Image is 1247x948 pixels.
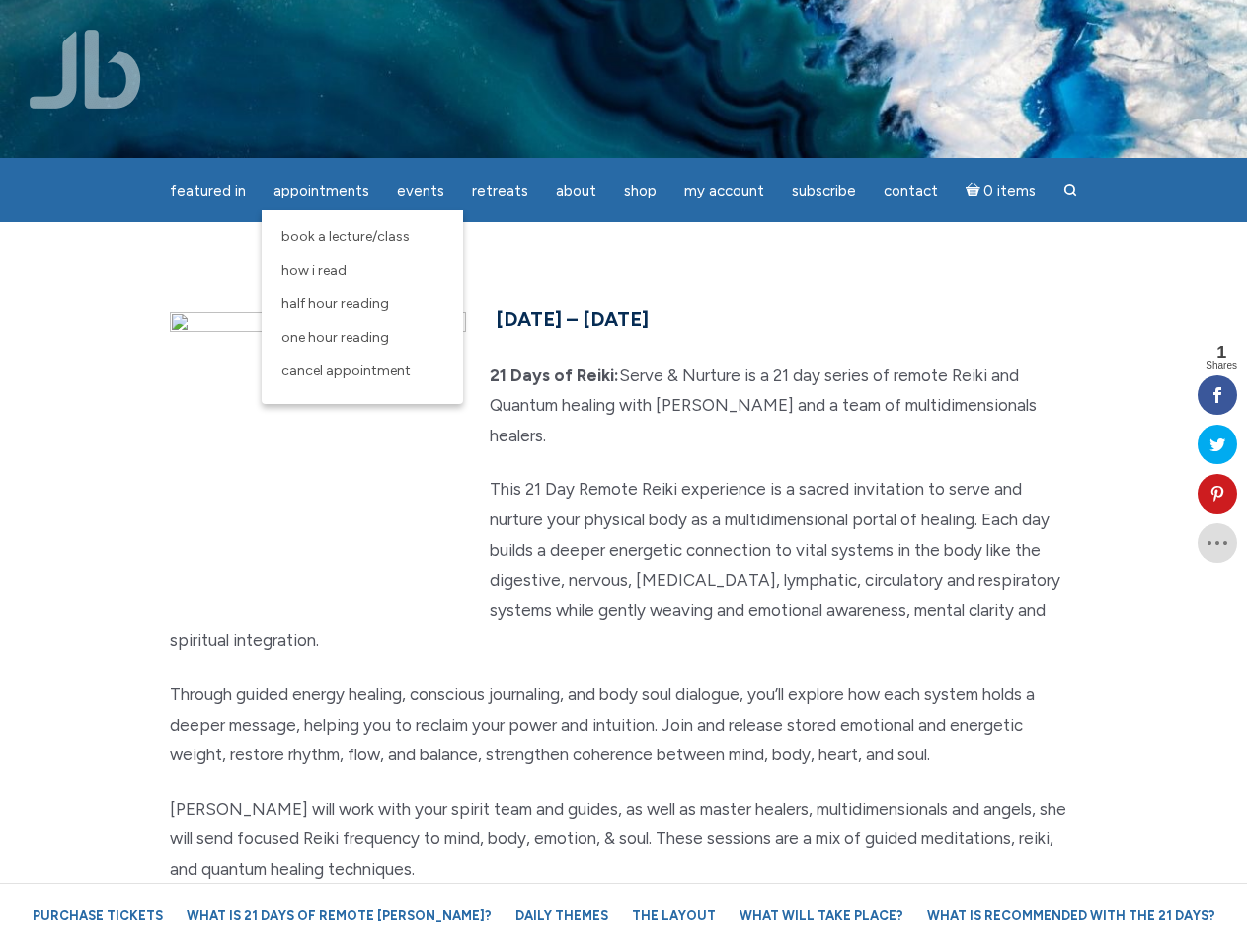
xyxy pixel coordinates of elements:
[170,679,1078,770] p: Through guided energy healing, conscious journaling, and body soul dialogue, you’ll explore how e...
[30,30,141,109] img: Jamie Butler. The Everyday Medium
[472,182,528,199] span: Retreats
[273,182,369,199] span: Appointments
[262,172,381,210] a: Appointments
[385,172,456,210] a: Events
[622,899,726,933] a: The Layout
[272,220,453,254] a: Book a Lecture/Class
[884,182,938,199] span: Contact
[170,360,1078,451] p: Serve & Nurture is a 21 day series of remote Reiki and Quantum healing with [PERSON_NAME] and a t...
[1206,344,1237,361] span: 1
[281,362,411,379] span: Cancel Appointment
[506,899,618,933] a: Daily Themes
[281,329,389,346] span: One Hour Reading
[730,899,913,933] a: What will take place?
[272,321,453,355] a: One Hour Reading
[177,899,502,933] a: What is 21 Days of Remote [PERSON_NAME]?
[281,262,347,278] span: How I Read
[460,172,540,210] a: Retreats
[954,170,1049,210] a: Cart0 items
[397,182,444,199] span: Events
[612,172,668,210] a: Shop
[624,182,657,199] span: Shop
[23,899,173,933] a: Purchase Tickets
[272,287,453,321] a: Half Hour Reading
[684,182,764,199] span: My Account
[792,182,856,199] span: Subscribe
[556,182,596,199] span: About
[1206,361,1237,371] span: Shares
[966,182,984,199] i: Cart
[490,365,619,385] strong: 21 Days of Reiki:
[672,172,776,210] a: My Account
[170,794,1078,885] p: [PERSON_NAME] will work with your spirit team and guides, as well as master healers, multidimensi...
[158,172,258,210] a: featured in
[872,172,950,210] a: Contact
[170,474,1078,656] p: This 21 Day Remote Reiki experience is a sacred invitation to serve and nurture your physical bod...
[281,295,389,312] span: Half Hour Reading
[272,254,453,287] a: How I Read
[496,307,649,331] span: [DATE] – [DATE]
[170,182,246,199] span: featured in
[780,172,868,210] a: Subscribe
[983,184,1036,198] span: 0 items
[281,228,410,245] span: Book a Lecture/Class
[544,172,608,210] a: About
[272,355,453,388] a: Cancel Appointment
[917,899,1225,933] a: What is recommended with the 21 Days?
